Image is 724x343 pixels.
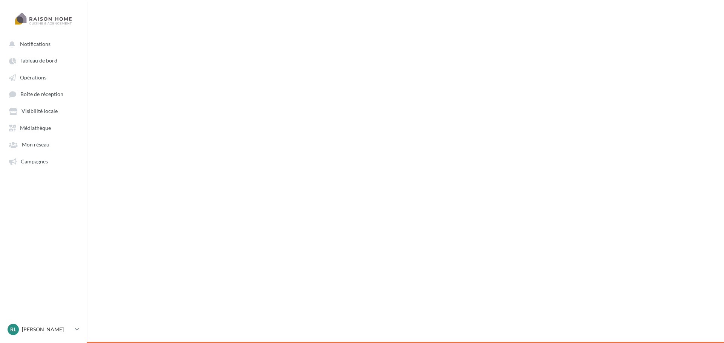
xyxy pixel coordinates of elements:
[10,326,16,333] span: RL
[5,53,82,67] a: Tableau de bord
[6,322,81,337] a: RL [PERSON_NAME]
[5,137,82,151] a: Mon réseau
[21,158,48,165] span: Campagnes
[20,58,57,64] span: Tableau de bord
[5,104,82,117] a: Visibilité locale
[22,142,49,148] span: Mon réseau
[20,125,51,131] span: Médiathèque
[5,87,82,101] a: Boîte de réception
[22,326,72,333] p: [PERSON_NAME]
[20,91,63,98] span: Boîte de réception
[20,41,51,47] span: Notifications
[5,70,82,84] a: Opérations
[5,121,82,134] a: Médiathèque
[5,37,79,50] button: Notifications
[21,108,58,114] span: Visibilité locale
[5,154,82,168] a: Campagnes
[20,74,46,81] span: Opérations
